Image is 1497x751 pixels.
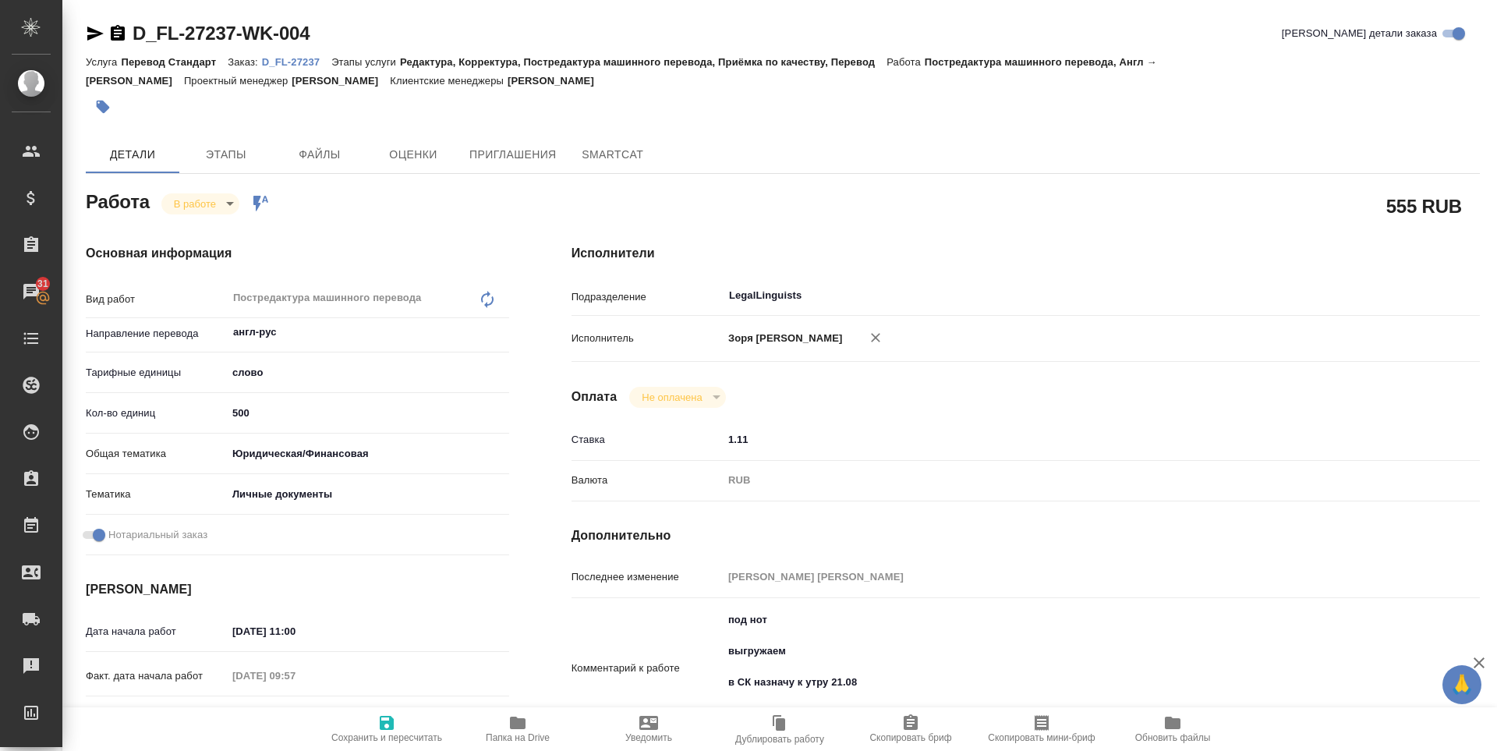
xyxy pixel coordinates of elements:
[723,331,843,346] p: Зоря [PERSON_NAME]
[1396,294,1399,297] button: Open
[86,56,121,68] p: Услуга
[583,707,714,751] button: Уведомить
[575,145,650,165] span: SmartCat
[508,75,606,87] p: [PERSON_NAME]
[86,446,227,462] p: Общая тематика
[572,331,723,346] p: Исполнитель
[723,565,1404,588] input: Пустое поле
[227,664,363,687] input: Пустое поле
[95,145,170,165] span: Детали
[184,75,292,87] p: Проектный менеджер
[262,56,331,68] p: D_FL-27237
[169,197,221,211] button: В работе
[133,23,310,44] a: D_FL-27237-WK-004
[625,732,672,743] span: Уведомить
[1442,665,1481,704] button: 🙏
[1449,668,1475,701] span: 🙏
[331,56,400,68] p: Этапы услуги
[572,473,723,488] p: Валюта
[572,569,723,585] p: Последнее изменение
[121,56,228,68] p: Перевод Стандарт
[1135,732,1211,743] span: Обновить файлы
[86,24,104,43] button: Скопировать ссылку для ЯМессенджера
[86,624,227,639] p: Дата начала работ
[86,668,227,684] p: Факт. дата начала работ
[637,391,706,404] button: Не оплачена
[86,186,150,214] h2: Работа
[845,707,976,751] button: Скопировать бриф
[228,56,261,68] p: Заказ:
[227,620,363,643] input: ✎ Введи что-нибудь
[572,244,1480,263] h4: Исполнители
[400,56,887,68] p: Редактура, Корректура, Постредактура машинного перевода, Приёмка по качеству, Перевод
[469,145,557,165] span: Приглашения
[629,387,725,408] div: В работе
[227,360,509,386] div: слово
[858,321,893,355] button: Удалить исполнителя
[572,526,1480,545] h4: Дополнительно
[4,272,58,311] a: 31
[227,705,363,728] input: ✎ Введи что-нибудь
[714,707,845,751] button: Дублировать работу
[262,55,331,68] a: D_FL-27237
[86,292,227,307] p: Вид работ
[86,90,120,124] button: Добавить тэг
[28,276,58,292] span: 31
[452,707,583,751] button: Папка на Drive
[1386,193,1462,219] h2: 555 RUB
[1107,707,1238,751] button: Обновить файлы
[572,661,723,676] p: Комментарий к работе
[735,734,824,745] span: Дублировать работу
[86,406,227,421] p: Кол-во единиц
[976,707,1107,751] button: Скопировать мини-бриф
[501,331,504,334] button: Open
[723,607,1404,727] textarea: под нот выгружаем в СК назначу к утру 21.08 объем пока указан "на глаз", после разверстки узнаем ...
[486,732,550,743] span: Папка на Drive
[988,732,1095,743] span: Скопировать мини-бриф
[86,580,509,599] h4: [PERSON_NAME]
[108,24,127,43] button: Скопировать ссылку
[572,388,618,406] h4: Оплата
[227,441,509,467] div: Юридическая/Финансовая
[86,326,227,342] p: Направление перевода
[869,732,951,743] span: Скопировать бриф
[572,432,723,448] p: Ставка
[331,732,442,743] span: Сохранить и пересчитать
[161,193,239,214] div: В работе
[321,707,452,751] button: Сохранить и пересчитать
[887,56,925,68] p: Работа
[86,487,227,502] p: Тематика
[86,244,509,263] h4: Основная информация
[282,145,357,165] span: Файлы
[108,527,207,543] span: Нотариальный заказ
[723,467,1404,494] div: RUB
[189,145,264,165] span: Этапы
[227,481,509,508] div: Личные документы
[227,402,509,424] input: ✎ Введи что-нибудь
[572,289,723,305] p: Подразделение
[390,75,508,87] p: Клиентские менеджеры
[292,75,390,87] p: [PERSON_NAME]
[86,365,227,381] p: Тарифные единицы
[376,145,451,165] span: Оценки
[723,428,1404,451] input: ✎ Введи что-нибудь
[1282,26,1437,41] span: [PERSON_NAME] детали заказа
